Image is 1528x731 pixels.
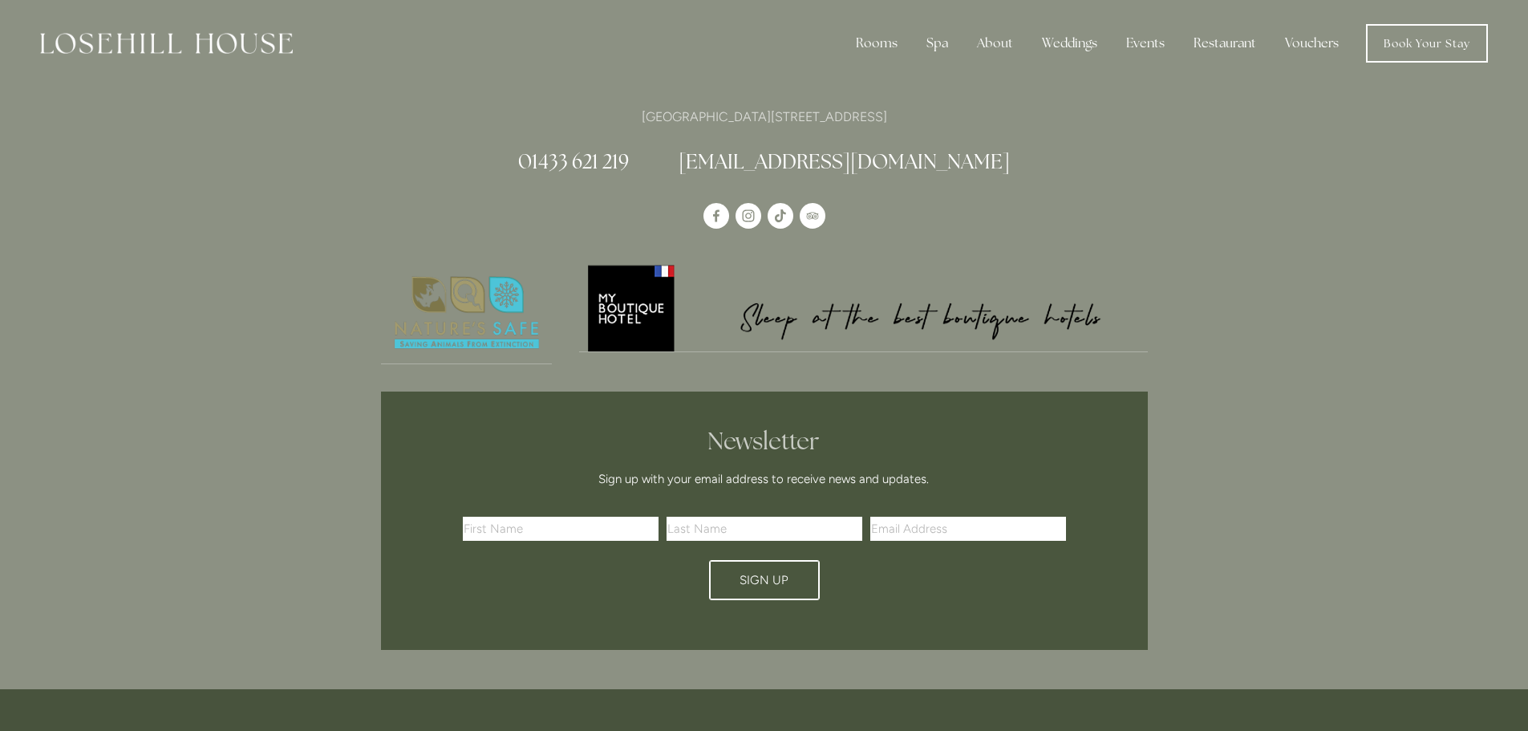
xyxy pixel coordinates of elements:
div: Spa [914,27,961,59]
a: My Boutique Hotel - Logo [579,262,1148,352]
a: Book Your Stay [1366,24,1488,63]
a: Nature's Safe - Logo [381,262,553,364]
img: Losehill House [40,33,293,54]
input: Last Name [667,517,862,541]
a: TikTok [768,203,793,229]
div: Restaurant [1181,27,1269,59]
input: Email Address [870,517,1066,541]
div: About [964,27,1026,59]
a: 01433 621 219 [518,148,642,174]
div: Rooms [843,27,910,59]
span: Sign Up [740,573,788,587]
a: Losehill House Hotel & Spa [703,203,729,229]
a: Vouchers [1272,27,1352,59]
img: My Boutique Hotel - Logo [579,262,1148,351]
img: Nature's Safe - Logo [381,262,553,363]
a: [EMAIL_ADDRESS][DOMAIN_NAME] [679,148,1010,174]
div: Weddings [1029,27,1110,59]
p: Sign up with your email address to receive news and updates. [468,469,1060,489]
p: [GEOGRAPHIC_DATA][STREET_ADDRESS] [381,106,1148,128]
button: Sign Up [709,560,820,600]
input: First Name [463,517,659,541]
a: TripAdvisor [800,203,825,229]
a: Instagram [736,203,761,229]
h2: Newsletter [468,427,1060,456]
div: Events [1113,27,1177,59]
